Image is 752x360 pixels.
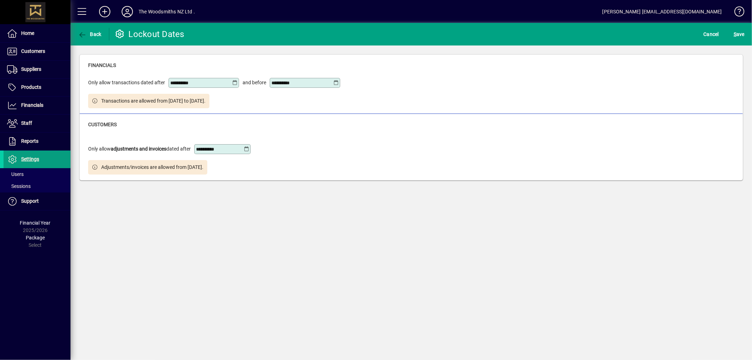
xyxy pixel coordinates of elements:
[78,31,102,37] span: Back
[4,61,71,78] a: Suppliers
[88,79,165,86] span: Only allow transactions dated after
[111,146,166,152] b: adjustments and invoices
[734,31,736,37] span: S
[21,156,39,162] span: Settings
[26,235,45,240] span: Package
[21,198,39,204] span: Support
[21,30,34,36] span: Home
[102,97,206,105] span: Transactions are allowed from [DATE] to [DATE].
[93,5,116,18] button: Add
[4,25,71,42] a: Home
[243,79,266,86] span: and before
[88,145,191,153] span: Only allow dated after
[702,28,721,41] button: Cancel
[4,180,71,192] a: Sessions
[4,97,71,114] a: Financials
[4,168,71,180] a: Users
[21,102,43,108] span: Financials
[102,164,204,171] span: Adjustments/invoices are allowed from [DATE].
[4,79,71,96] a: Products
[4,193,71,210] a: Support
[7,183,31,189] span: Sessions
[116,5,139,18] button: Profile
[732,28,746,41] button: Save
[20,220,51,226] span: Financial Year
[4,133,71,150] a: Reports
[115,29,184,40] div: Lockout Dates
[4,43,71,60] a: Customers
[729,1,743,24] a: Knowledge Base
[603,6,722,17] div: [PERSON_NAME] [EMAIL_ADDRESS][DOMAIN_NAME]
[88,62,116,68] span: Financials
[704,29,719,40] span: Cancel
[734,29,745,40] span: ave
[21,66,41,72] span: Suppliers
[71,28,109,41] app-page-header-button: Back
[21,120,32,126] span: Staff
[76,28,103,41] button: Back
[21,48,45,54] span: Customers
[21,138,38,144] span: Reports
[4,115,71,132] a: Staff
[21,84,41,90] span: Products
[139,6,195,17] div: The Woodsmiths NZ Ltd .
[88,122,117,127] span: Customers
[7,171,24,177] span: Users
